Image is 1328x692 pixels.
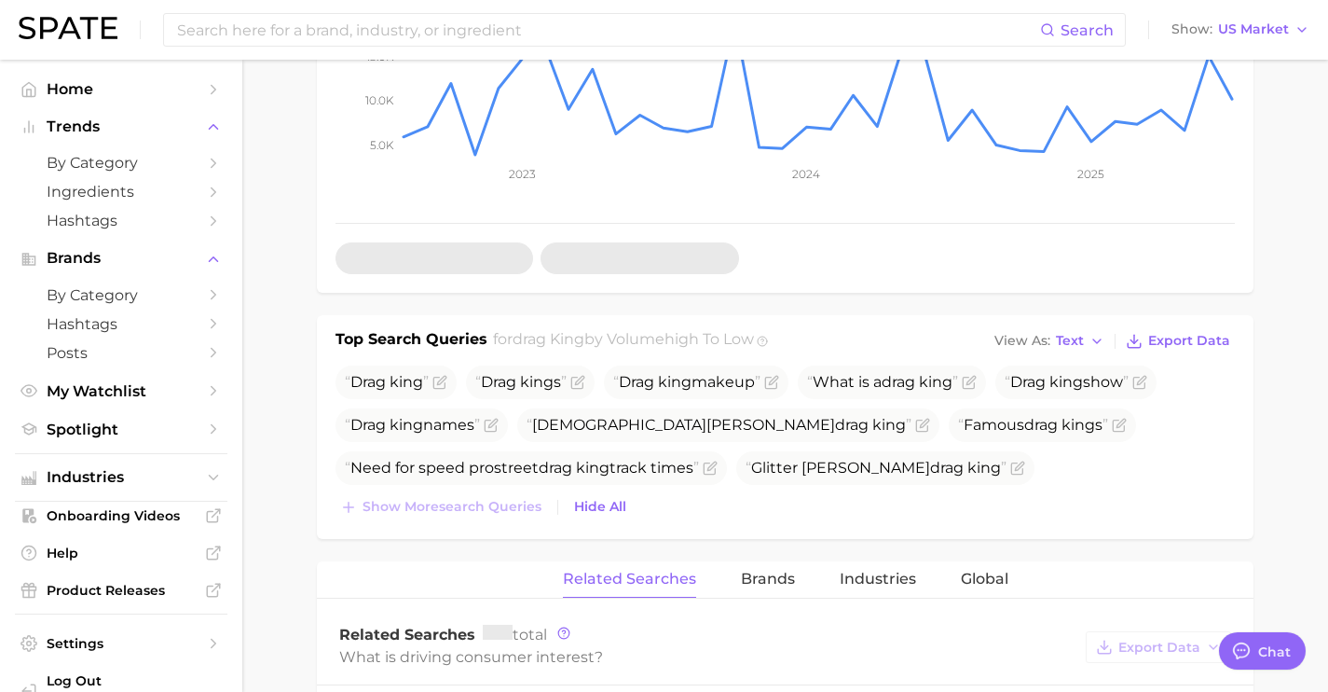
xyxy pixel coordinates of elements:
[1112,418,1127,433] button: Flag as miscategorized or irrelevant
[1005,373,1129,391] span: show
[1010,461,1025,476] button: Flag as miscategorized or irrelevant
[47,382,196,400] span: My Watchlist
[1056,336,1084,346] span: Text
[835,416,869,434] span: drag
[840,571,916,588] span: Industries
[563,571,696,588] span: Related Searches
[15,576,227,604] a: Product Releases
[47,315,196,333] span: Hashtags
[1121,328,1235,354] button: Export Data
[792,167,820,181] tspan: 2024
[47,672,212,689] span: Log Out
[350,373,386,391] span: Drag
[807,373,958,391] span: What is a
[513,330,584,348] span: drag king
[872,416,906,434] span: king
[961,571,1008,588] span: Global
[919,373,952,391] span: king
[15,415,227,444] a: Spotlight
[47,286,196,304] span: by Category
[15,148,227,177] a: by Category
[47,421,196,438] span: Spotlight
[339,644,1076,670] div: What is driving consumer interest?
[930,459,964,477] span: drag
[15,310,227,339] a: Hashtags
[539,459,572,477] span: drag
[958,416,1108,434] span: Famous s
[47,507,196,524] span: Onboarding Videos
[1086,631,1231,663] button: Export Data
[345,459,699,477] span: Need for speed prostreet track times
[390,373,423,391] span: king
[1061,416,1095,434] span: king
[366,48,394,62] tspan: 15.0k
[47,154,196,172] span: by Category
[619,373,654,391] span: Drag
[527,416,911,434] span: [DEMOGRAPHIC_DATA][PERSON_NAME]
[15,464,227,491] button: Industries
[339,626,475,644] span: Related Searches
[47,80,196,98] span: Home
[390,416,423,434] span: king
[509,167,536,181] tspan: 2023
[1010,373,1046,391] span: Drag
[1218,24,1289,35] span: US Market
[990,329,1109,353] button: View AsText
[1061,21,1114,39] span: Search
[658,373,691,391] span: king
[15,244,227,272] button: Brands
[15,206,227,235] a: Hashtags
[335,328,487,354] h1: Top Search Queries
[15,539,227,567] a: Help
[493,328,754,354] h2: for by Volume
[47,183,196,201] span: Ingredients
[570,375,585,390] button: Flag as miscategorized or irrelevant
[1171,24,1212,35] span: Show
[1132,375,1147,390] button: Flag as miscategorized or irrelevant
[962,375,977,390] button: Flag as miscategorized or irrelevant
[475,373,567,391] span: s
[915,418,930,433] button: Flag as miscategorized or irrelevant
[483,626,547,644] span: total
[335,494,546,520] button: Show moresearch queries
[15,339,227,367] a: Posts
[345,416,480,434] span: names
[47,118,196,135] span: Trends
[703,461,718,476] button: Flag as miscategorized or irrelevant
[481,373,516,391] span: Drag
[1024,416,1058,434] span: drag
[365,93,394,107] tspan: 10.0k
[47,344,196,362] span: Posts
[432,375,447,390] button: Flag as miscategorized or irrelevant
[47,469,196,486] span: Industries
[47,250,196,267] span: Brands
[741,571,795,588] span: Brands
[47,582,196,599] span: Product Releases
[764,375,779,390] button: Flag as miscategorized or irrelevant
[882,373,915,391] span: drag
[15,281,227,310] a: by Category
[19,17,117,39] img: SPATE
[15,113,227,141] button: Trends
[1049,373,1083,391] span: king
[664,330,754,348] span: high to low
[370,137,394,151] tspan: 5.0k
[175,14,1040,46] input: Search here for a brand, industry, or ingredient
[1118,640,1200,656] span: Export Data
[1077,167,1104,181] tspan: 2025
[994,336,1050,346] span: View As
[363,499,541,515] span: Show more search queries
[574,499,626,515] span: Hide All
[15,630,227,657] a: Settings
[1148,333,1230,349] span: Export Data
[576,459,609,477] span: king
[967,459,1001,477] span: king
[15,502,227,530] a: Onboarding Videos
[350,416,386,434] span: Drag
[746,459,1006,477] span: Glitter [PERSON_NAME]
[47,545,196,561] span: Help
[47,635,196,652] span: Settings
[613,373,760,391] span: makeup
[47,212,196,229] span: Hashtags
[520,373,554,391] span: king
